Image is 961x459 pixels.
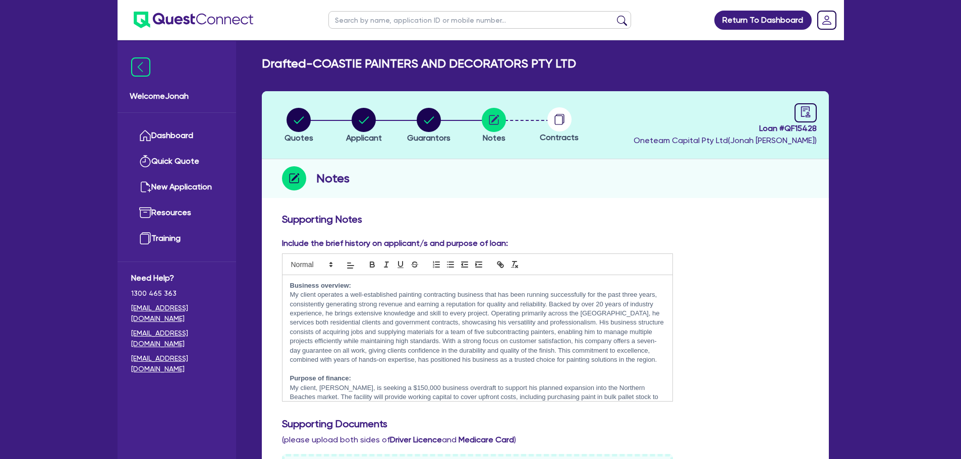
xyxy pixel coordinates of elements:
[328,11,631,29] input: Search by name, application ID or mobile number...
[634,122,817,135] span: Loan # QF15428
[139,181,151,193] img: new-application
[290,374,351,382] strong: Purpose of finance:
[131,288,222,299] span: 1300 465 363
[131,226,222,251] a: Training
[262,56,576,71] h2: Drafted - COASTIE PAINTERS AND DECORATORS PTY LTD
[131,200,222,226] a: Resources
[390,435,442,444] b: Driver Licence
[131,123,222,149] a: Dashboard
[131,328,222,349] a: [EMAIL_ADDRESS][DOMAIN_NAME]
[634,136,817,145] span: Oneteam Capital Pty Ltd ( Jonah [PERSON_NAME] )
[290,383,665,430] p: My client, [PERSON_NAME], is seeking a $150,000 business overdraft to support his planned expansi...
[290,282,351,289] strong: Business overview:
[316,169,350,187] h2: Notes
[134,12,253,28] img: quest-connect-logo-blue
[131,303,222,324] a: [EMAIL_ADDRESS][DOMAIN_NAME]
[282,237,508,249] label: Include the brief history on applicant/s and purpose of loan:
[800,106,811,117] span: audit
[346,107,382,145] button: Applicant
[130,90,224,102] span: Welcome Jonah
[481,107,506,145] button: Notes
[139,155,151,167] img: quick-quote
[131,174,222,200] a: New Application
[282,418,809,430] h3: Supporting Documents
[282,435,516,444] span: (please upload both sides of and )
[282,213,809,225] h3: Supporting Notes
[814,7,840,33] a: Dropdown toggle
[131,57,150,77] img: icon-menu-close
[139,232,151,244] img: training
[714,11,812,30] a: Return To Dashboard
[407,133,450,143] span: Guarantors
[282,166,306,190] img: step-icon
[483,133,505,143] span: Notes
[131,149,222,174] a: Quick Quote
[290,290,665,365] p: My client operates a well-established painting contracting business that has been running success...
[284,107,314,145] button: Quotes
[131,353,222,374] a: [EMAIL_ADDRESS][DOMAIN_NAME]
[285,133,313,143] span: Quotes
[346,133,382,143] span: Applicant
[407,107,451,145] button: Guarantors
[459,435,514,444] b: Medicare Card
[131,272,222,284] span: Need Help?
[540,133,579,142] span: Contracts
[139,207,151,219] img: resources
